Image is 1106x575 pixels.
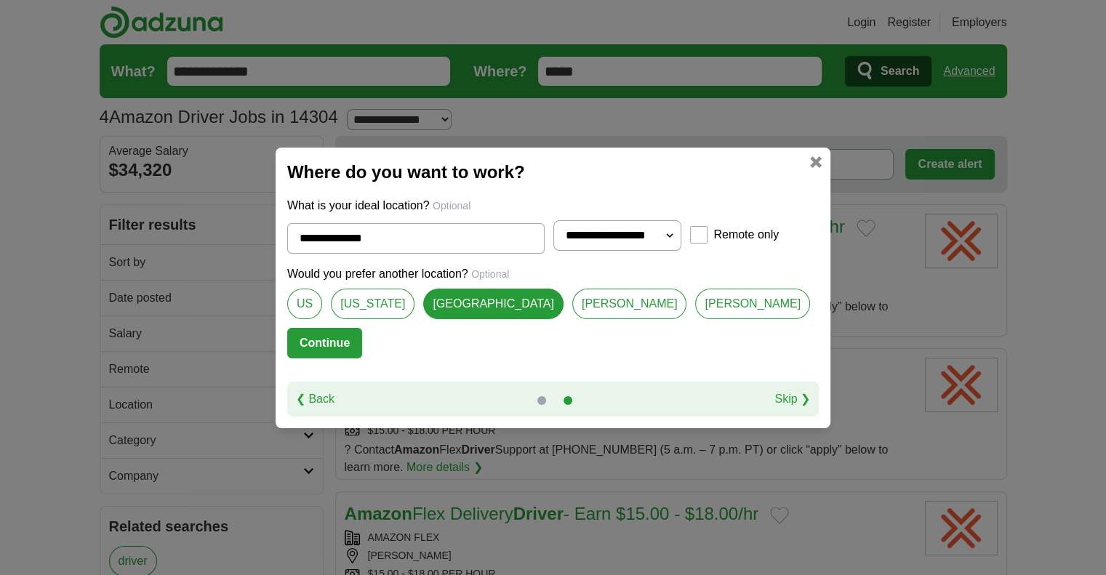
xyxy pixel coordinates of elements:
a: [US_STATE] [331,289,414,319]
a: US [287,289,322,319]
a: [GEOGRAPHIC_DATA] [423,289,564,319]
a: Skip ❯ [774,390,810,408]
p: What is your ideal location? [287,197,819,214]
span: Optional [433,200,470,212]
a: [PERSON_NAME] [695,289,810,319]
a: [PERSON_NAME] [572,289,687,319]
h2: Where do you want to work? [287,159,819,185]
a: ❮ Back [296,390,334,408]
label: Remote only [713,226,779,244]
button: Continue [287,328,362,358]
span: Optional [471,268,509,280]
p: Would you prefer another location? [287,265,819,283]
